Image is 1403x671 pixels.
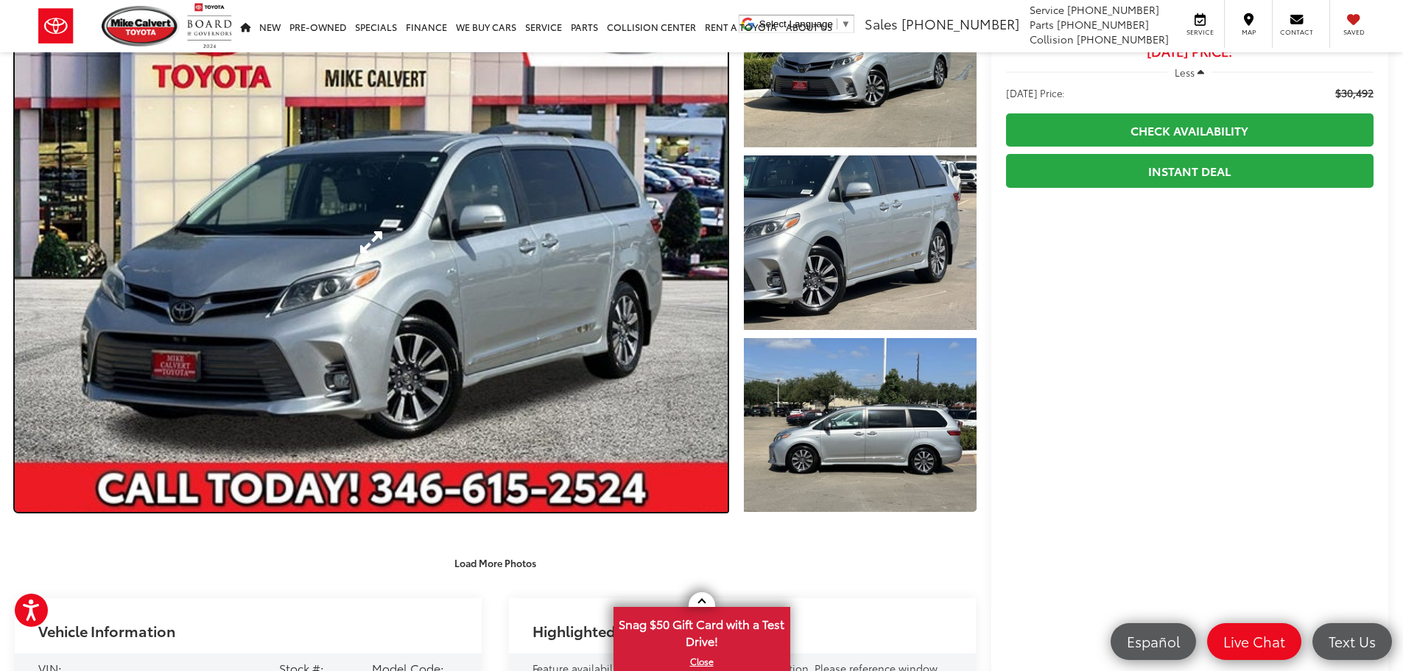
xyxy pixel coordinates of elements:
[744,155,977,330] a: Expand Photo 2
[901,14,1019,33] span: [PHONE_NUMBER]
[1216,632,1293,650] span: Live Chat
[1030,2,1064,17] span: Service
[102,6,180,46] img: Mike Calvert Toyota
[1057,17,1149,32] span: [PHONE_NUMBER]
[741,336,978,514] img: 2019 Toyota Sienna Limited
[1232,27,1265,37] span: Map
[1119,632,1187,650] span: Español
[1337,27,1370,37] span: Saved
[1077,32,1169,46] span: [PHONE_NUMBER]
[1167,59,1212,85] button: Less
[1006,85,1065,100] span: [DATE] Price:
[1030,17,1054,32] span: Parts
[1280,27,1313,37] span: Contact
[1321,632,1383,650] span: Text Us
[744,338,977,513] a: Expand Photo 3
[1175,66,1195,79] span: Less
[841,18,851,29] span: ▼
[444,549,546,575] button: Load More Photos
[615,608,789,653] span: Snag $50 Gift Card with a Test Drive!
[1184,27,1217,37] span: Service
[837,18,837,29] span: ​
[865,14,898,33] span: Sales
[1312,623,1392,660] a: Text Us
[1006,113,1374,147] a: Check Availability
[1335,85,1374,100] span: $30,492
[38,622,175,639] h2: Vehicle Information
[1067,2,1159,17] span: [PHONE_NUMBER]
[532,622,679,639] h2: Highlighted Features
[1030,32,1074,46] span: Collision
[1006,154,1374,187] a: Instant Deal
[1207,623,1301,660] a: Live Chat
[1111,623,1196,660] a: Español
[741,153,978,331] img: 2019 Toyota Sienna Limited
